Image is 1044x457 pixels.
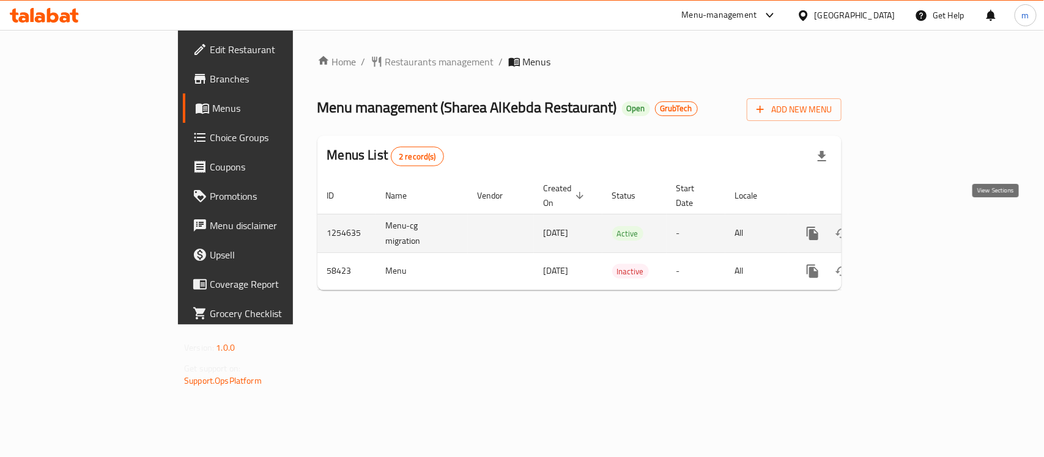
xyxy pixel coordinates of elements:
td: All [725,214,788,252]
span: Restaurants management [385,54,494,69]
span: Branches [210,71,342,86]
span: Start Date [676,181,711,210]
div: Inactive [612,264,649,279]
span: Grocery Checklist [210,306,342,321]
span: Created On [544,181,588,210]
span: Menus [212,101,342,115]
a: Support.OpsPlatform [184,373,262,389]
li: / [499,54,503,69]
a: Upsell [183,240,352,269]
a: Branches [183,64,352,93]
td: - [667,214,725,252]
a: Coverage Report [183,269,352,299]
a: Promotions [183,181,352,211]
div: Active [612,226,643,241]
a: Grocery Checklist [183,299,352,328]
span: Menu management ( Sharea AlKebda Restaurant ) [317,93,617,121]
span: Status [612,188,652,203]
button: more [798,219,827,248]
span: [DATE] [544,263,569,279]
span: Get support on: [184,360,240,376]
td: - [667,252,725,290]
span: Promotions [210,189,342,203]
span: GrubTech [656,103,697,114]
button: Change Status [827,257,857,286]
span: Choice Groups [210,130,342,145]
a: Menus [183,93,352,123]
span: Coupons [210,159,342,174]
span: Name [386,188,423,203]
span: Version: [184,340,214,356]
h2: Menus List [327,146,444,166]
nav: breadcrumb [317,54,842,69]
th: Actions [788,177,925,214]
span: Open [622,103,650,114]
span: Coverage Report [210,277,342,291]
span: Menus [523,54,551,69]
span: Active [612,227,643,241]
span: Menu disclaimer [210,218,342,233]
span: Upsell [210,247,342,262]
span: Inactive [612,265,649,279]
a: Restaurants management [371,54,494,69]
div: Total records count [391,147,444,166]
a: Choice Groups [183,123,352,152]
li: / [361,54,366,69]
a: Edit Restaurant [183,35,352,64]
button: more [798,257,827,286]
a: Menu disclaimer [183,211,352,240]
td: Menu-cg migration [376,214,468,252]
a: Coupons [183,152,352,181]
button: Add New Menu [747,98,842,121]
div: [GEOGRAPHIC_DATA] [815,9,895,22]
span: ID [327,188,350,203]
span: Edit Restaurant [210,42,342,57]
div: Menu-management [682,8,757,23]
span: [DATE] [544,225,569,241]
button: Change Status [827,219,857,248]
td: Menu [376,252,468,290]
span: 1.0.0 [216,340,235,356]
span: 2 record(s) [391,151,443,163]
span: m [1022,9,1029,22]
td: All [725,252,788,290]
span: Vendor [478,188,519,203]
div: Export file [807,142,837,171]
table: enhanced table [317,177,925,290]
span: Locale [735,188,774,203]
div: Open [622,101,650,116]
span: Add New Menu [757,102,832,117]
